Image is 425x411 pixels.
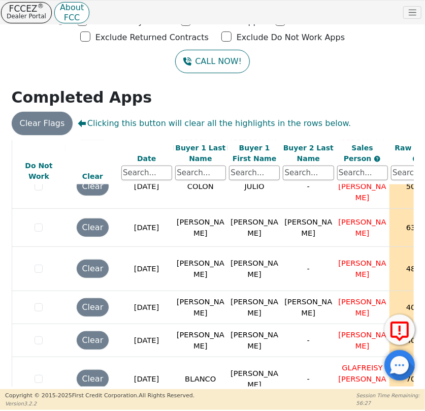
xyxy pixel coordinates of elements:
p: Exclude Returned Contracts [95,31,209,44]
td: [PERSON_NAME] [227,291,281,324]
button: Report Error to FCC [384,314,415,345]
td: [PERSON_NAME] [227,208,281,246]
button: Clear [77,370,109,388]
td: [PERSON_NAME] [227,324,281,357]
button: Clear [77,298,109,317]
div: Clear [67,171,118,181]
button: Clear Flags [12,112,73,135]
p: FCCEZ [7,5,46,12]
button: AboutFCC [54,2,89,23]
td: [PERSON_NAME] [281,291,335,324]
p: Version 3.2.2 [5,400,194,407]
button: Clear [77,331,109,350]
p: Copyright © 2015- 2025 First Credit Corporation. [5,392,194,400]
td: [DATE] [120,357,174,401]
span: 50 % [406,182,425,191]
input: Search... [175,165,226,180]
button: Clear [77,218,109,237]
input: Search... [337,165,388,180]
p: About [60,5,84,10]
span: [PERSON_NAME] [339,217,386,237]
button: Clear [77,177,109,196]
p: 56:27 [356,399,420,407]
button: Clear [77,260,109,278]
sup: ® [38,2,44,10]
span: All Rights Reserved. [139,392,194,399]
button: Toggle navigation [403,6,421,19]
td: - [281,246,335,291]
td: [PERSON_NAME] [174,324,227,357]
div: Buyer 1 Last Name [175,143,226,164]
td: [DATE] [120,291,174,324]
span: 70 % [406,374,425,383]
td: [DATE] [120,324,174,357]
button: FCCEZ®Dealer Portal [1,2,52,23]
p: Dealer Portal [7,12,46,20]
input: Search... [283,165,334,180]
div: Do Not Work [14,160,64,181]
span: Sales Person [344,144,374,163]
td: [PERSON_NAME] [174,291,227,324]
span: 48 % [406,264,425,273]
td: - [281,324,335,357]
p: FCC [60,15,84,20]
button: CALL NOW! [175,50,250,73]
td: [PERSON_NAME] [227,246,281,291]
input: Search... [229,165,280,180]
div: Buyer 2 Last Name [283,143,334,164]
td: [PERSON_NAME] [227,357,281,401]
span: GLAFREISY [PERSON_NAME] [339,363,386,394]
span: GLAFREISY [PERSON_NAME] [339,171,386,202]
td: [PERSON_NAME] [174,208,227,246]
span: [PERSON_NAME] [339,297,386,317]
span: Clicking this button will clear all the highlights in the rows below. [78,117,351,130]
span: [PERSON_NAME] [339,330,386,350]
input: Search... [121,165,172,180]
td: [DATE] [120,246,174,291]
td: [PERSON_NAME] [281,208,335,246]
span: [PERSON_NAME] [339,259,386,278]
div: Buyer 1 First Name [229,143,280,164]
p: Session Time Remaining: [356,392,420,399]
td: COLON [174,164,227,208]
td: - [281,357,335,401]
div: Date [121,153,172,164]
span: 40 % [406,303,425,311]
td: [PERSON_NAME] [174,246,227,291]
td: - [281,164,335,208]
td: [DATE] [120,164,174,208]
td: JULIO [227,164,281,208]
td: [DATE] [120,208,174,246]
td: BLANCO [174,357,227,401]
strong: Completed Apps [12,88,152,106]
span: 63 % [406,223,425,232]
p: Exclude Do Not Work Apps [237,31,345,44]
